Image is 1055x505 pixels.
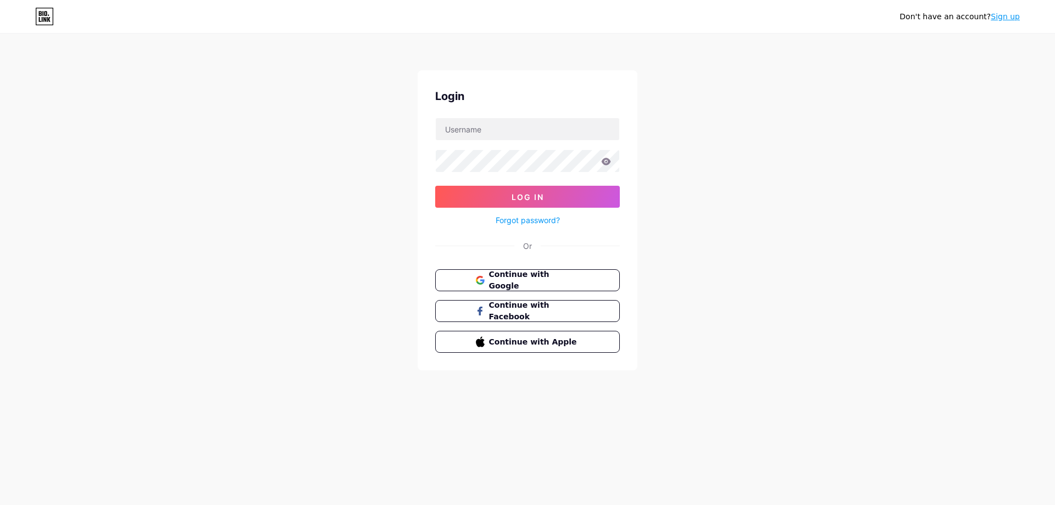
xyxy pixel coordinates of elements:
[523,240,532,252] div: Or
[512,192,544,202] span: Log In
[489,269,580,292] span: Continue with Google
[489,299,580,323] span: Continue with Facebook
[496,214,560,226] a: Forgot password?
[489,336,580,348] span: Continue with Apple
[435,269,620,291] button: Continue with Google
[899,11,1020,23] div: Don't have an account?
[436,118,619,140] input: Username
[435,88,620,104] div: Login
[435,186,620,208] button: Log In
[991,12,1020,21] a: Sign up
[435,331,620,353] button: Continue with Apple
[435,300,620,322] button: Continue with Facebook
